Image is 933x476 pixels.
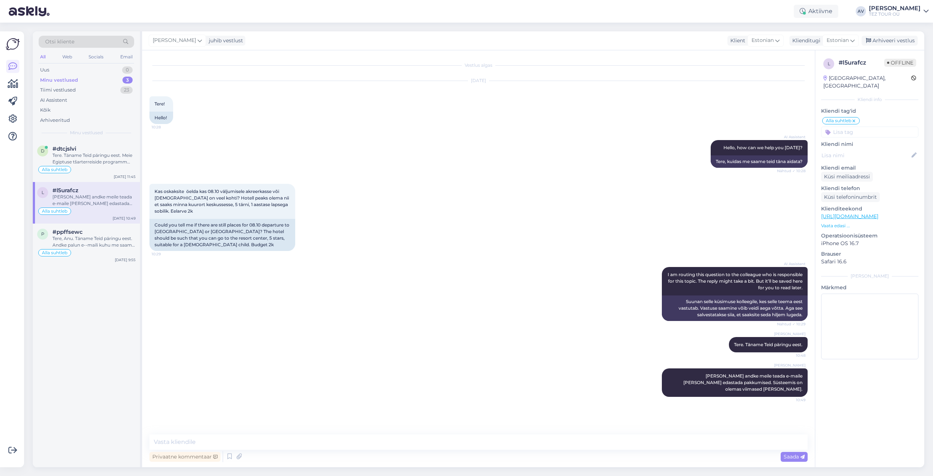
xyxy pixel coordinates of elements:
div: 3 [122,77,133,84]
div: Web [61,52,74,62]
div: Klient [727,37,745,44]
div: Tere. Täname Teid päringu eest. Meie Egiptuse tšarterreiside programm algab oktoobri [PERSON_NAME]. [52,152,136,165]
img: Askly Logo [6,37,20,51]
div: Kliendi info [821,96,918,103]
p: Kliendi telefon [821,185,918,192]
span: l [828,61,830,66]
div: Tere, Anu. Täname Teid päringu eest. Andke palun e--maili kuhu me saame edastada pakkumised. [52,235,136,248]
span: Kas oskaksite öelda kas 08.10 väljumisele akreerkasse või [DEMOGRAPHIC_DATA] on veel kohti? Hotel... [155,189,290,214]
div: Küsi telefoninumbrit [821,192,880,202]
span: [PERSON_NAME] [774,331,805,337]
div: Vestlus algas [149,62,808,69]
div: Küsi meiliaadressi [821,172,873,182]
div: [PERSON_NAME] [869,5,921,11]
span: Saada [784,453,805,460]
p: Vaata edasi ... [821,222,918,229]
span: [PERSON_NAME] andke meile teada e-maile [PERSON_NAME] edastada pakkumised. Süsteemis on olemas vi... [683,373,804,392]
p: Operatsioonisüsteem [821,232,918,240]
span: Nähtud ✓ 10:28 [777,168,805,174]
input: Lisa nimi [821,151,910,159]
p: Kliendi nimi [821,140,918,148]
div: Socials [87,52,105,62]
div: Aktiivne [794,5,838,18]
div: Could you tell me if there are still places for 08.10 departure to [GEOGRAPHIC_DATA] or [GEOGRAPH... [149,219,295,251]
div: Arhiveeri vestlus [862,36,918,46]
input: Lisa tag [821,127,918,138]
span: [PERSON_NAME] [774,363,805,368]
div: [DATE] [149,77,808,84]
div: Suunan selle küsimuse kolleegile, kes selle teema eest vastutab. Vastuse saamine võib veidi aega ... [662,295,808,321]
div: Minu vestlused [40,77,78,84]
span: Minu vestlused [70,129,103,136]
span: 10:49 [778,397,805,403]
p: Märkmed [821,284,918,291]
span: #dtcjslvi [52,146,76,152]
div: Klienditugi [789,37,820,44]
span: 10:29 [152,251,179,257]
div: Hello! [149,112,173,124]
span: Tere. Täname Teid päringu eest. [734,342,803,347]
div: Kõik [40,107,51,114]
div: Tiimi vestlused [40,86,76,94]
div: Email [119,52,134,62]
span: 10:28 [152,124,179,130]
div: 23 [120,86,133,94]
span: Offline [884,59,916,67]
span: p [41,231,44,237]
div: Uus [40,66,49,74]
span: Alla suhtleb [42,251,67,255]
p: Kliendi email [821,164,918,172]
p: Safari 16.6 [821,258,918,266]
p: Brauser [821,250,918,258]
div: Privaatne kommentaar [149,452,220,462]
span: I am routing this question to the colleague who is responsible for this topic. The reply might ta... [668,272,804,290]
div: AV [856,6,866,16]
span: #ppffsewc [52,229,83,235]
span: l [42,190,44,195]
span: Alla suhtleb [42,167,67,172]
a: [URL][DOMAIN_NAME] [821,213,878,220]
div: [PERSON_NAME] andke meile teada e-maile [PERSON_NAME] edastada pakkumised. Süsteemis on olemas vi... [52,194,136,207]
div: 0 [122,66,133,74]
span: Estonian [827,36,849,44]
span: Tere! [155,101,165,107]
span: d [41,148,44,154]
span: #l5urafcz [52,187,78,194]
p: Kliendi tag'id [821,107,918,115]
span: AI Assistent [778,134,805,140]
span: Alla suhtleb [42,209,67,213]
span: AI Assistent [778,261,805,267]
div: TEZ TOUR OÜ [869,11,921,17]
div: Tere, kuidas me saame teid täna aidata? [711,155,808,168]
div: juhib vestlust [206,37,243,44]
span: Alla suhtleb [826,119,851,123]
div: [DATE] 10:49 [113,216,136,221]
div: [DATE] 11:45 [114,174,136,179]
span: Otsi kliente [45,38,74,46]
div: [PERSON_NAME] [821,273,918,279]
div: Arhiveeritud [40,117,70,124]
span: Hello, how can we help you [DATE]? [723,145,803,150]
span: 10:48 [778,353,805,358]
span: Nähtud ✓ 10:29 [777,321,805,327]
div: All [39,52,47,62]
div: [GEOGRAPHIC_DATA], [GEOGRAPHIC_DATA] [823,74,911,90]
span: Estonian [752,36,774,44]
p: Klienditeekond [821,205,918,213]
div: [DATE] 9:55 [115,257,136,263]
a: [PERSON_NAME]TEZ TOUR OÜ [869,5,929,17]
p: iPhone OS 16.7 [821,240,918,247]
span: [PERSON_NAME] [153,36,196,44]
div: # l5urafcz [839,58,884,67]
div: AI Assistent [40,97,67,104]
